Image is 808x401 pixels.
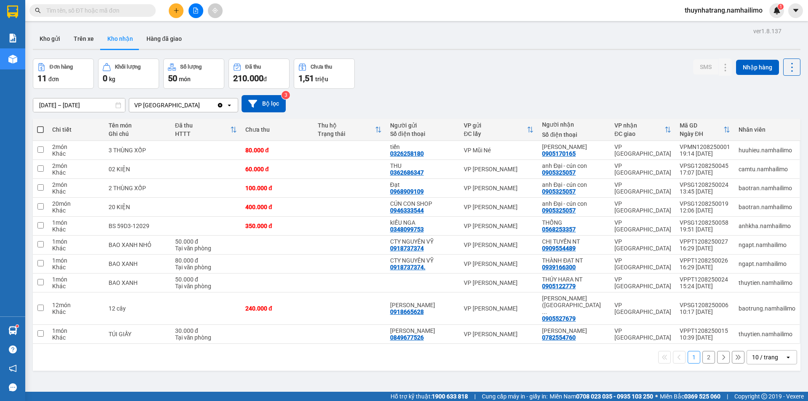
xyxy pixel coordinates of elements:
div: 0939166300 [542,264,576,271]
div: VP [GEOGRAPHIC_DATA] [614,162,671,176]
div: VP [GEOGRAPHIC_DATA] [614,327,671,341]
span: đ [263,76,267,82]
div: 20 KIỆN [109,204,167,210]
div: Số điện thoại [390,130,455,137]
button: Chưa thu1,51 triệu [294,58,355,89]
button: Đã thu210.000đ [229,58,290,89]
th: Toggle SortBy [460,119,538,141]
div: CHỊ TUYỀN NT [542,238,606,245]
div: anhkha.namhailimo [739,223,795,229]
div: thuytien.namhailimo [739,279,795,286]
span: aim [212,8,218,13]
div: 350.000 đ [245,223,309,229]
div: Khác [52,308,100,315]
div: BS 59D3-12029 [109,223,167,229]
div: 0326258180 [390,150,424,157]
div: anh Đại - cún con [542,162,606,169]
div: anh Đại - cún con [542,200,606,207]
div: 0905170165 [542,150,576,157]
div: Đã thu [245,64,261,70]
button: Kho nhận [101,29,140,49]
sup: 1 [778,4,784,10]
div: CTY NGUYÊN VỸ [390,238,455,245]
th: Toggle SortBy [675,119,734,141]
div: ANH QUANG [542,143,606,150]
div: VP gửi [464,122,527,129]
div: THÀNH ĐẠT NT [542,257,606,264]
div: Khối lượng [115,64,141,70]
div: Khác [52,283,100,289]
div: CÚN CON SHOP [390,200,455,207]
div: Tại văn phòng [175,334,237,341]
div: Tại văn phòng [175,264,237,271]
button: aim [208,3,223,18]
div: Người nhận [542,121,606,128]
button: Kho gửi [33,29,67,49]
div: VP [PERSON_NAME] [464,260,534,267]
div: VP [PERSON_NAME] [464,166,534,173]
div: VPSG1208250024 [680,181,730,188]
span: Miền Bắc [660,392,720,401]
span: question-circle [9,345,17,353]
div: 400.000 đ [245,204,309,210]
div: Tại văn phòng [175,283,237,289]
button: Đơn hàng11đơn [33,58,94,89]
span: Miền Nam [550,392,653,401]
div: 50.000 đ [175,276,237,283]
div: Chi tiết [52,126,100,133]
div: ĐC lấy [464,130,527,137]
div: VPPT1208250027 [680,238,730,245]
div: Ghi chú [109,130,167,137]
strong: 0708 023 035 - 0935 103 250 [576,393,653,400]
div: VP [PERSON_NAME] [464,331,534,337]
div: 16:29 [DATE] [680,264,730,271]
div: 2 THÙNG XỐP [109,185,167,191]
div: baotran.namhailimo [739,204,795,210]
span: caret-down [792,7,800,14]
div: Số điện thoại [542,131,606,138]
sup: 1 [16,325,19,327]
div: Khác [52,334,100,341]
div: Ngày ĐH [680,130,723,137]
div: VP [GEOGRAPHIC_DATA] [614,219,671,233]
div: Tại văn phòng [175,245,237,252]
th: Toggle SortBy [314,119,386,141]
div: VP [PERSON_NAME] [464,185,534,191]
div: VPSG1208250019 [680,200,730,207]
div: BAO XANH [109,279,167,286]
div: VP [GEOGRAPHIC_DATA] [134,101,200,109]
div: Khác [52,207,100,214]
button: Trên xe [67,29,101,49]
span: | [474,392,476,401]
div: BAO XANH NHỎ [109,242,167,248]
div: Trạng thái [318,130,375,137]
div: 80.000 đ [175,257,237,264]
div: 19:51 [DATE] [680,226,730,233]
div: VPSG1208250006 [680,302,730,308]
div: 17:07 [DATE] [680,169,730,176]
div: 0918737374 [390,245,424,252]
div: 1 món [52,327,100,334]
div: VP [GEOGRAPHIC_DATA] [614,302,671,315]
span: ⚪️ [655,395,658,398]
div: 0348099753 [390,226,424,233]
th: Toggle SortBy [610,119,675,141]
div: camtu.namhailimo [739,166,795,173]
div: VPPT1208250024 [680,276,730,283]
div: 0849677526 [390,334,424,341]
div: 0946333544 [390,207,424,214]
div: 0905325057 [542,169,576,176]
div: Khác [52,188,100,195]
button: SMS [693,59,718,74]
div: VP Mũi Né [464,147,534,154]
div: VP nhận [614,122,664,129]
div: VP [PERSON_NAME] [464,242,534,248]
div: 2 món [52,162,100,169]
div: VP [PERSON_NAME] [464,204,534,210]
span: file-add [193,8,199,13]
div: 12 cây [109,305,167,312]
div: 0362686347 [390,169,424,176]
div: 60.000 đ [245,166,309,173]
th: Toggle SortBy [171,119,241,141]
div: thuytien.namhailimo [739,331,795,337]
